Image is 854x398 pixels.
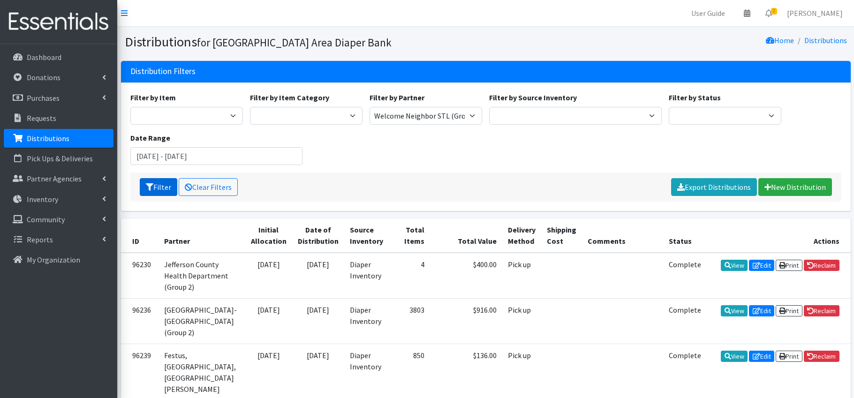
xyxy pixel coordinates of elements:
[4,169,113,188] a: Partner Agencies
[502,253,541,299] td: Pick up
[27,53,61,62] p: Dashboard
[758,178,832,196] a: New Distribution
[389,253,430,299] td: 4
[4,89,113,107] a: Purchases
[721,260,748,271] a: View
[430,218,502,253] th: Total Value
[4,6,113,38] img: HumanEssentials
[4,48,113,67] a: Dashboard
[121,298,159,344] td: 96236
[684,4,733,23] a: User Guide
[370,92,424,103] label: Filter by Partner
[292,253,344,299] td: [DATE]
[27,255,80,264] p: My Organization
[344,298,389,344] td: Diaper Inventory
[389,298,430,344] td: 3803
[179,178,238,196] a: Clear Filters
[245,253,292,299] td: [DATE]
[130,147,303,165] input: January 1, 2011 - December 31, 2011
[27,215,65,224] p: Community
[27,134,69,143] p: Distributions
[804,351,839,362] a: Reclaim
[292,298,344,344] td: [DATE]
[721,305,748,316] a: View
[804,36,847,45] a: Distributions
[749,260,774,271] a: Edit
[502,218,541,253] th: Delivery Method
[4,149,113,168] a: Pick Ups & Deliveries
[749,305,774,316] a: Edit
[430,298,502,344] td: $916.00
[245,298,292,344] td: [DATE]
[121,253,159,299] td: 96230
[27,174,82,183] p: Partner Agencies
[27,154,93,163] p: Pick Ups & Deliveries
[27,235,53,244] p: Reports
[344,253,389,299] td: Diaper Inventory
[776,305,802,316] a: Print
[4,250,113,269] a: My Organization
[776,351,802,362] a: Print
[669,92,721,103] label: Filter by Status
[245,218,292,253] th: Initial Allocation
[159,253,245,299] td: Jefferson County Health Department (Group 2)
[749,351,774,362] a: Edit
[663,298,707,344] td: Complete
[130,92,176,103] label: Filter by Item
[663,253,707,299] td: Complete
[541,218,582,253] th: Shipping Cost
[707,218,851,253] th: Actions
[130,67,196,76] h3: Distribution Filters
[766,36,794,45] a: Home
[159,218,245,253] th: Partner
[4,210,113,229] a: Community
[389,218,430,253] th: Total Items
[27,113,56,123] p: Requests
[804,260,839,271] a: Reclaim
[430,253,502,299] td: $400.00
[197,36,392,49] small: for [GEOGRAPHIC_DATA] Area Diaper Bank
[4,129,113,148] a: Distributions
[489,92,577,103] label: Filter by Source Inventory
[4,68,113,87] a: Donations
[4,230,113,249] a: Reports
[771,8,777,15] span: 2
[758,4,779,23] a: 2
[663,218,707,253] th: Status
[292,218,344,253] th: Date of Distribution
[776,260,802,271] a: Print
[27,73,60,82] p: Donations
[721,351,748,362] a: View
[159,298,245,344] td: [GEOGRAPHIC_DATA]-[GEOGRAPHIC_DATA] (Group 2)
[671,178,757,196] a: Export Distributions
[582,218,663,253] th: Comments
[4,109,113,128] a: Requests
[130,132,170,143] label: Date Range
[779,4,850,23] a: [PERSON_NAME]
[250,92,329,103] label: Filter by Item Category
[4,190,113,209] a: Inventory
[27,93,60,103] p: Purchases
[121,218,159,253] th: ID
[140,178,177,196] button: Filter
[27,195,58,204] p: Inventory
[125,34,483,50] h1: Distributions
[344,218,389,253] th: Source Inventory
[502,298,541,344] td: Pick up
[804,305,839,316] a: Reclaim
